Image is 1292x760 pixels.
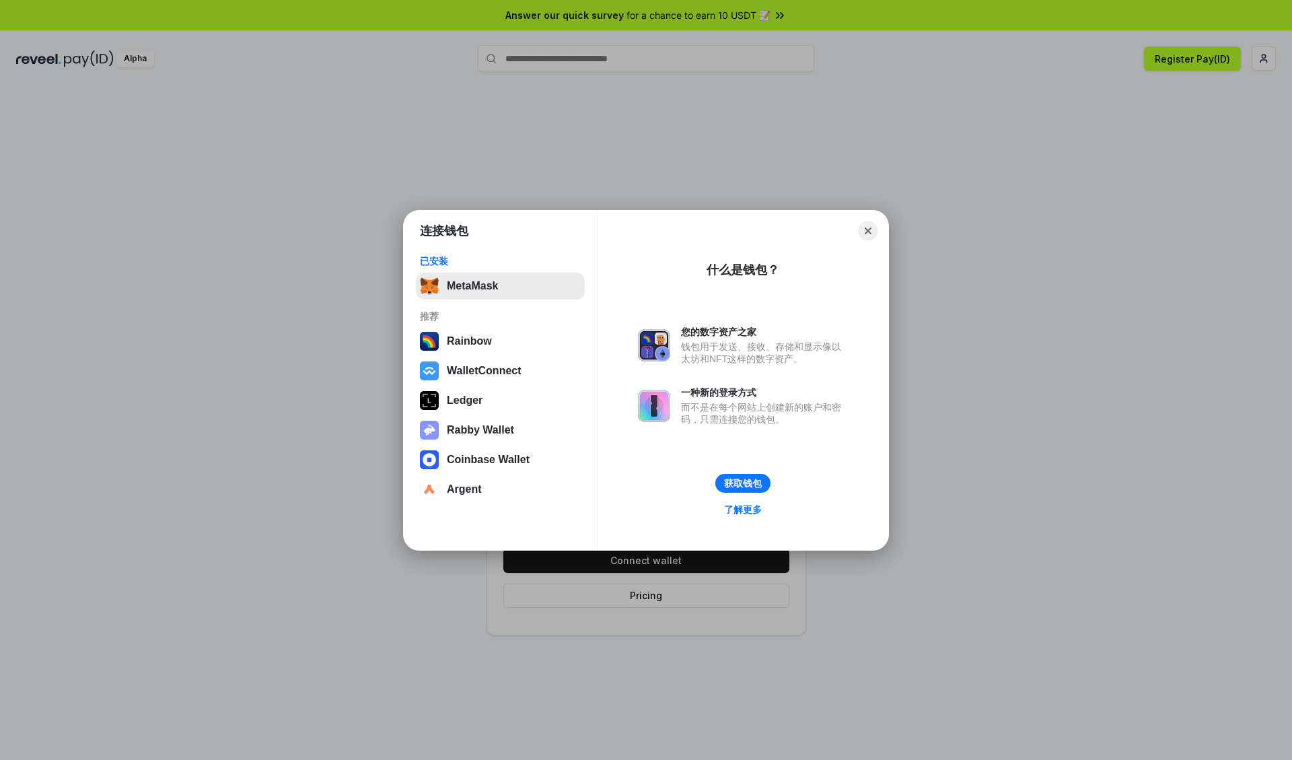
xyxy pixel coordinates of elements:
[416,273,585,300] button: MetaMask
[724,504,762,516] div: 了解更多
[859,221,877,240] button: Close
[447,454,530,466] div: Coinbase Wallet
[681,386,848,399] div: 一种新的登录方式
[447,335,492,347] div: Rainbow
[447,424,514,436] div: Rabby Wallet
[420,310,581,322] div: 推荐
[416,446,585,473] button: Coinbase Wallet
[420,361,439,380] img: svg+xml,%3Csvg%20width%3D%2228%22%20height%3D%2228%22%20viewBox%3D%220%200%2028%2028%22%20fill%3D...
[420,223,468,239] h1: 连接钱包
[681,326,848,338] div: 您的数字资产之家
[724,477,762,489] div: 获取钱包
[416,476,585,503] button: Argent
[638,390,670,422] img: svg+xml,%3Csvg%20xmlns%3D%22http%3A%2F%2Fwww.w3.org%2F2000%2Fsvg%22%20fill%3D%22none%22%20viewBox...
[416,387,585,414] button: Ledger
[681,401,848,425] div: 而不是在每个网站上创建新的账户和密码，只需连接您的钱包。
[416,357,585,384] button: WalletConnect
[420,277,439,296] img: svg+xml,%3Csvg%20fill%3D%22none%22%20height%3D%2233%22%20viewBox%3D%220%200%2035%2033%22%20width%...
[716,501,770,518] a: 了解更多
[420,450,439,469] img: svg+xml,%3Csvg%20width%3D%2228%22%20height%3D%2228%22%20viewBox%3D%220%200%2028%2028%22%20fill%3D...
[420,255,581,267] div: 已安装
[715,474,770,493] button: 获取钱包
[420,391,439,410] img: svg+xml,%3Csvg%20xmlns%3D%22http%3A%2F%2Fwww.w3.org%2F2000%2Fsvg%22%20width%3D%2228%22%20height%3...
[416,328,585,355] button: Rainbow
[416,417,585,444] button: Rabby Wallet
[707,262,779,278] div: 什么是钱包？
[447,280,498,292] div: MetaMask
[420,480,439,499] img: svg+xml,%3Csvg%20width%3D%2228%22%20height%3D%2228%22%20viewBox%3D%220%200%2028%2028%22%20fill%3D...
[420,421,439,440] img: svg+xml,%3Csvg%20xmlns%3D%22http%3A%2F%2Fwww.w3.org%2F2000%2Fsvg%22%20fill%3D%22none%22%20viewBox...
[447,365,522,377] div: WalletConnect
[638,329,670,361] img: svg+xml,%3Csvg%20xmlns%3D%22http%3A%2F%2Fwww.w3.org%2F2000%2Fsvg%22%20fill%3D%22none%22%20viewBox...
[681,341,848,365] div: 钱包用于发送、接收、存储和显示像以太坊和NFT这样的数字资产。
[420,332,439,351] img: svg+xml,%3Csvg%20width%3D%22120%22%20height%3D%22120%22%20viewBox%3D%220%200%20120%20120%22%20fil...
[447,394,482,407] div: Ledger
[447,483,482,495] div: Argent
